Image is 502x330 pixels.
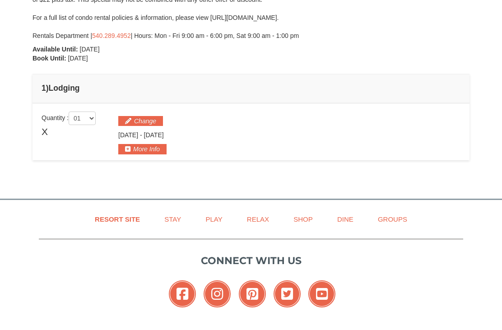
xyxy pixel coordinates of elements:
button: More Info [118,144,167,154]
span: [DATE] [68,55,88,62]
span: [DATE] [118,131,138,139]
a: Groups [367,209,418,229]
strong: Available Until: [33,46,78,53]
a: Resort Site [84,209,151,229]
button: Change [118,116,163,126]
p: Connect with us [39,253,463,268]
a: Relax [236,209,280,229]
h4: 1 Lodging [42,84,460,93]
a: 540.289.4952 [92,32,131,39]
a: Stay [153,209,192,229]
a: Play [194,209,233,229]
a: Shop [282,209,324,229]
span: [DATE] [80,46,100,53]
span: Quantity : [42,114,96,121]
span: - [140,131,142,139]
span: X [42,125,48,139]
strong: Book Until: [33,55,66,62]
span: ) [46,84,49,93]
a: Dine [326,209,365,229]
span: [DATE] [144,131,164,139]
